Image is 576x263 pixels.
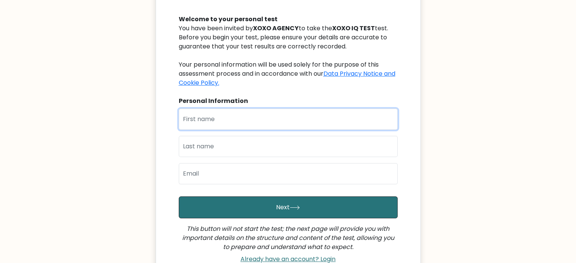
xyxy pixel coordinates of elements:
a: Data Privacy Notice and Cookie Policy. [179,69,395,87]
div: Welcome to your personal test [179,15,398,24]
b: XOXO IQ TEST [332,24,375,33]
div: You have been invited by to take the test. Before you begin your test, please ensure your details... [179,24,398,87]
i: This button will not start the test; the next page will provide you with important details on the... [182,224,394,251]
button: Next [179,196,398,218]
input: First name [179,109,398,130]
b: XOXO AGENCY [253,24,299,33]
div: Personal Information [179,96,398,106]
input: Last name [179,136,398,157]
input: Email [179,163,398,184]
